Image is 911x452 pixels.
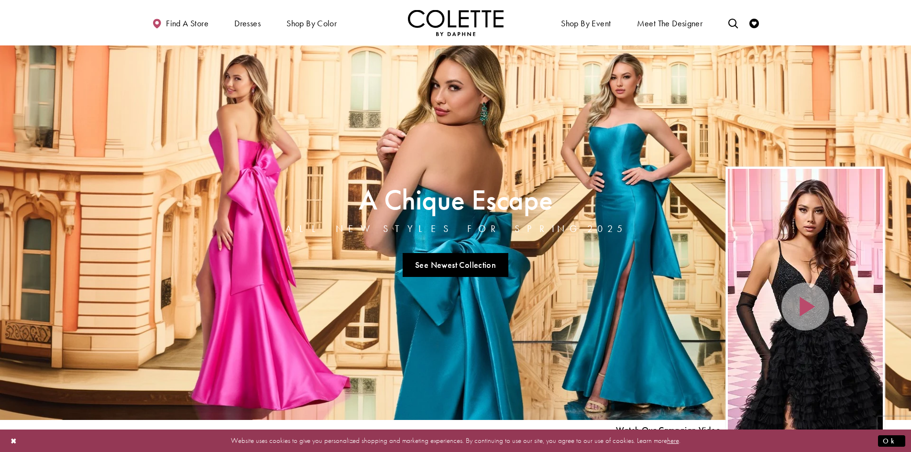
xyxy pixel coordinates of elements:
[615,425,721,435] span: Play Slide #15 Video
[284,10,339,36] span: Shop by color
[747,10,761,36] a: Check Wishlist
[637,19,703,28] span: Meet the designer
[232,10,263,36] span: Dresses
[234,19,261,28] span: Dresses
[561,19,611,28] span: Shop By Event
[166,19,209,28] span: Find a store
[150,10,211,36] a: Find a store
[667,436,679,445] a: here
[69,434,842,447] p: Website uses cookies to give you personalized shopping and marketing experiences. By continuing t...
[286,19,337,28] span: Shop by color
[408,10,504,36] a: Visit Home Page
[726,10,740,36] a: Toggle search
[283,249,629,281] ul: Slider Links
[559,10,613,36] span: Shop By Event
[635,10,705,36] a: Meet the designer
[403,253,509,277] a: See Newest Collection A Chique Escape All New Styles For Spring 2025
[6,432,22,449] button: Close Dialog
[408,10,504,36] img: Colette by Daphne
[878,435,905,447] button: Submit Dialog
